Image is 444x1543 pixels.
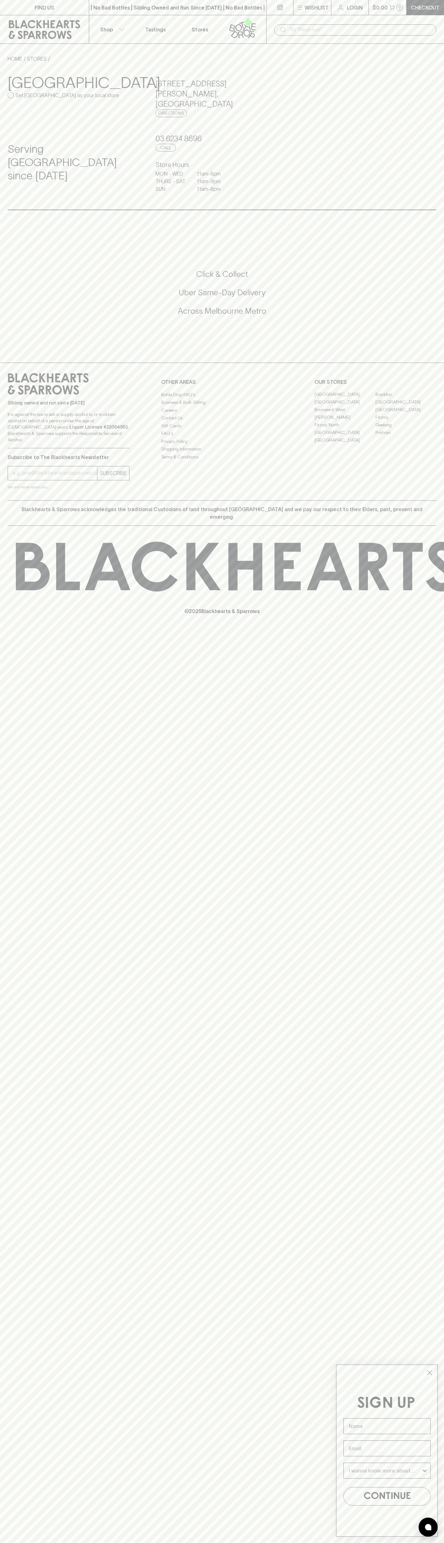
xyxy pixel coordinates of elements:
a: Gift Cards [161,422,283,430]
p: 11am - 9pm [197,177,229,185]
p: $0.00 [373,4,388,11]
h3: [GEOGRAPHIC_DATA] [8,74,140,91]
p: 11am - 8pm [197,185,229,193]
a: Bottle Drop FAQ's [161,391,283,398]
input: Email [343,1440,431,1456]
a: Directions [156,110,187,117]
p: We will never spam you [8,484,129,490]
h4: Serving [GEOGRAPHIC_DATA] since [DATE] [8,143,140,183]
p: Login [347,4,363,11]
p: Sibling owned and run since [DATE] [8,400,129,406]
a: Careers [161,406,283,414]
p: Set [GEOGRAPHIC_DATA] as your local store [16,91,119,99]
a: Brunswick West [315,406,375,414]
button: CONTINUE [343,1487,431,1506]
a: FAQ's [161,430,283,438]
h5: 03 6234 8696 [156,134,288,144]
p: It is against the law to sell or supply alcohol to, or to obtain alcohol on behalf of a person un... [8,411,129,443]
p: OUR STORES [315,378,436,386]
a: Braddon [375,391,436,398]
p: 0 [398,6,401,9]
input: e.g. jane@blackheartsandsparrows.com.au [13,468,97,478]
a: Fitzroy North [315,421,375,429]
a: [GEOGRAPHIC_DATA] [315,391,375,398]
p: FIND US [35,4,54,11]
p: THURS - SAT [156,177,187,185]
a: Contact Us [161,414,283,422]
strong: Liquor License #32064953 [70,424,128,430]
p: SUBSCRIBE [100,469,127,477]
a: HOME [8,56,22,62]
div: Call to action block [8,244,436,350]
p: SUN [156,185,187,193]
p: Shop [100,26,113,33]
p: Tastings [145,26,166,33]
h6: Store Hours [156,160,288,170]
input: Name [343,1418,431,1434]
p: Subscribe to The Blackhearts Newsletter [8,453,129,461]
a: [GEOGRAPHIC_DATA] [375,398,436,406]
a: [PERSON_NAME] [315,414,375,421]
a: Shipping Information [161,445,283,453]
a: Privacy Policy [161,438,283,445]
p: MON - WED [156,170,187,177]
a: [GEOGRAPHIC_DATA] [315,398,375,406]
a: Terms & Conditions [161,453,283,461]
p: 11am - 8pm [197,170,229,177]
p: Checkout [411,4,440,11]
input: I wanna know more about... [349,1463,421,1478]
h5: Uber Same-Day Delivery [8,287,436,298]
h5: Click & Collect [8,269,436,279]
a: Call [156,144,176,151]
a: [GEOGRAPHIC_DATA] [315,437,375,444]
button: Close dialog [424,1367,435,1378]
span: SIGN UP [357,1396,415,1411]
input: Try "Pinot noir" [289,25,431,35]
div: FLYOUT Form [330,1358,444,1543]
p: Wishlist [305,4,329,11]
h5: [STREET_ADDRESS][PERSON_NAME] , [GEOGRAPHIC_DATA] [156,79,288,109]
a: Prahran [375,429,436,437]
p: Blackhearts & Sparrows acknowledges the traditional Custodians of land throughout [GEOGRAPHIC_DAT... [12,505,432,521]
a: Fitzroy [375,414,436,421]
a: [GEOGRAPHIC_DATA] [315,429,375,437]
button: SUBSCRIBE [97,466,129,480]
a: STORES [27,56,47,62]
p: OTHER AREAS [161,378,283,386]
a: [GEOGRAPHIC_DATA] [375,406,436,414]
h5: Across Melbourne Metro [8,306,436,316]
a: Business & Bulk Gifting [161,399,283,406]
p: Stores [192,26,208,33]
button: Show Options [421,1463,428,1478]
img: bubble-icon [425,1524,431,1530]
a: Stores [178,15,222,43]
a: Geelong [375,421,436,429]
button: Shop [89,15,134,43]
a: Tastings [133,15,178,43]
